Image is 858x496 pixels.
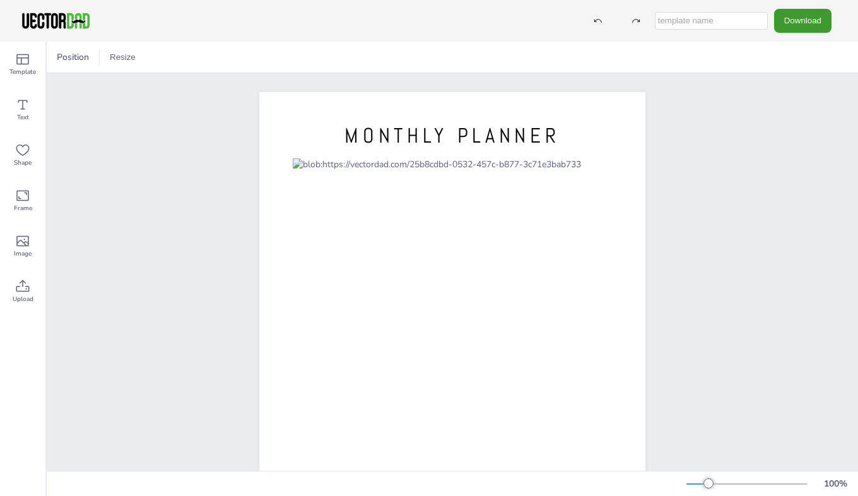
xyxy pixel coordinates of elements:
[774,9,832,32] button: Download
[14,158,32,168] span: Shape
[54,51,91,63] span: Position
[344,122,560,149] span: MONTHLY PLANNER
[17,112,29,122] span: Text
[820,478,850,490] div: 100 %
[20,11,91,30] img: VectorDad-1.png
[9,67,36,77] span: Template
[13,294,33,304] span: Upload
[14,203,32,213] span: Frame
[105,47,141,68] button: Resize
[655,12,768,30] input: template name
[14,249,32,259] span: Image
